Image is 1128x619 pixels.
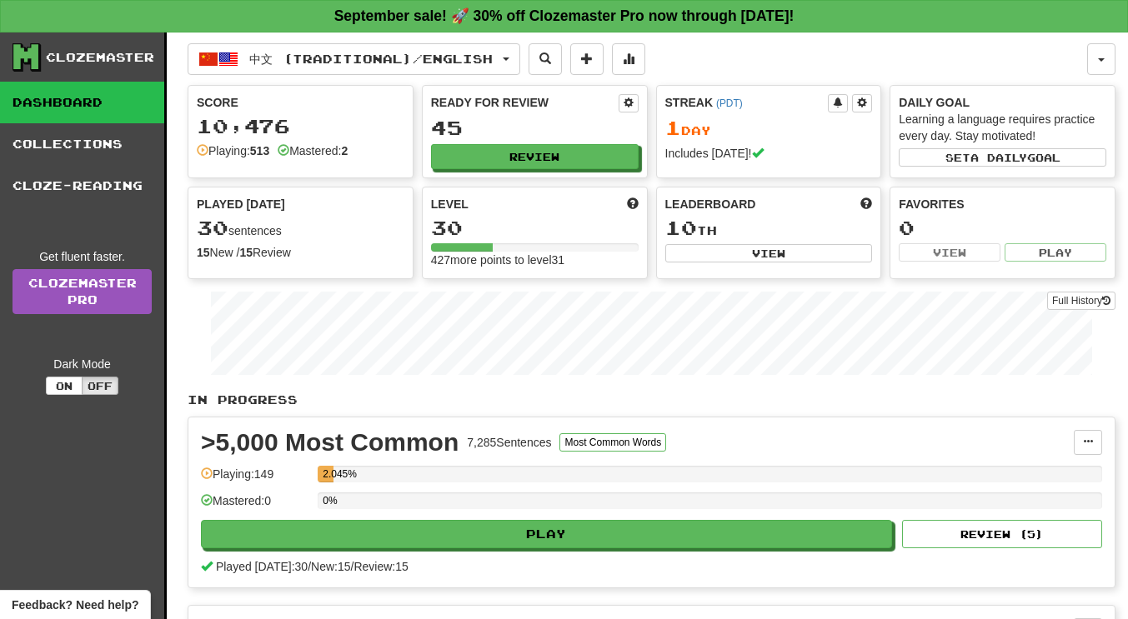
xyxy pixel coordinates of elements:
[323,466,333,482] div: 2.045%
[201,466,309,493] div: Playing: 149
[197,94,404,111] div: Score
[899,111,1106,144] div: Learning a language requires practice every day. Stay motivated!
[899,217,1106,238] div: 0
[431,217,639,238] div: 30
[13,269,152,314] a: ClozemasterPro
[13,356,152,372] div: Dark Mode
[899,148,1106,167] button: Seta dailygoal
[899,243,1000,262] button: View
[197,196,285,212] span: Played [DATE]
[13,248,152,265] div: Get fluent faster.
[431,144,639,169] button: Review
[665,217,873,239] div: th
[665,116,681,139] span: 1
[82,377,118,395] button: Off
[899,196,1106,212] div: Favorites
[665,94,829,111] div: Streak
[201,492,309,520] div: Mastered: 0
[249,52,493,66] span: 中文 (Traditional) / English
[351,560,354,573] span: /
[559,433,666,452] button: Most Common Words
[529,43,562,75] button: Search sentences
[197,216,228,239] span: 30
[201,520,892,548] button: Play
[197,246,210,259] strong: 15
[46,377,83,395] button: On
[12,597,138,613] span: Open feedback widget
[665,216,697,239] span: 10
[188,392,1115,408] p: In Progress
[278,142,348,159] div: Mastered:
[665,145,873,162] div: Includes [DATE]!
[197,116,404,137] div: 10,476
[665,244,873,262] button: View
[612,43,645,75] button: More stats
[431,252,639,268] div: 427 more points to level 31
[188,43,520,75] button: 中文 (Traditional)/English
[627,196,639,212] span: Score more points to level up
[902,520,1102,548] button: Review (5)
[216,560,308,573] span: Played [DATE]: 30
[570,43,604,75] button: Add sentence to collection
[899,94,1106,111] div: Daily Goal
[341,144,348,157] strong: 2
[1047,292,1115,310] button: Full History
[860,196,872,212] span: This week in points, UTC
[431,94,619,111] div: Ready for Review
[308,560,311,573] span: /
[970,152,1027,163] span: a daily
[334,7,795,24] strong: September sale! 🚀 30% off Clozemaster Pro now through [DATE]!
[201,430,459,455] div: >5,000 Most Common
[250,144,269,157] strong: 513
[1005,243,1106,262] button: Play
[665,196,756,212] span: Leaderboard
[716,97,743,109] a: (PDT)
[665,117,873,139] div: Day
[197,142,269,159] div: Playing:
[197,217,404,239] div: sentences
[431,196,469,212] span: Level
[197,244,404,261] div: New / Review
[431,117,639,138] div: 45
[353,560,408,573] span: Review: 15
[467,434,551,451] div: 7,285 Sentences
[311,560,350,573] span: New: 15
[46,49,154,66] div: Clozemaster
[239,246,253,259] strong: 15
